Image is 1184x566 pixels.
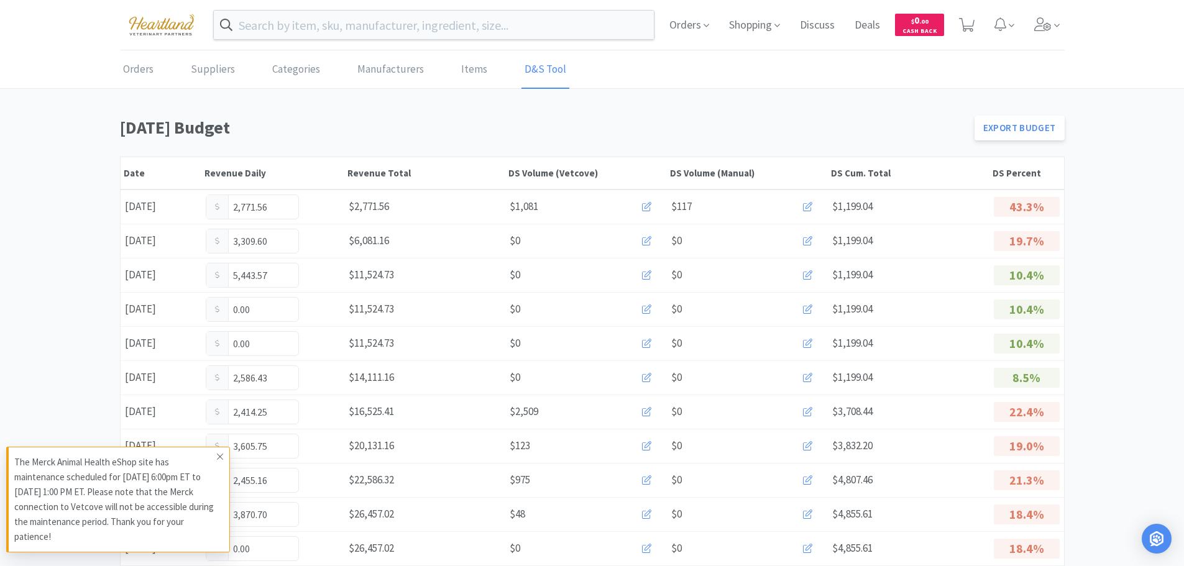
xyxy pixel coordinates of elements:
[994,334,1060,354] p: 10.4%
[121,365,201,390] div: [DATE]
[510,540,520,557] span: $0
[120,114,967,142] h1: [DATE] Budget
[508,167,664,179] div: DS Volume (Vetcove)
[994,470,1060,490] p: 21.3%
[671,540,682,557] span: $0
[510,267,520,283] span: $0
[349,404,394,418] span: $16,525.41
[994,231,1060,251] p: 19.7%
[994,265,1060,285] p: 10.4%
[121,262,201,288] div: [DATE]
[832,541,873,555] span: $4,855.61
[832,370,873,384] span: $1,199.04
[510,403,538,420] span: $2,509
[895,8,944,42] a: $0.00Cash Back
[349,507,394,521] span: $26,457.02
[510,301,520,317] span: $0
[349,199,389,213] span: $2,771.56
[269,51,323,89] a: Categories
[850,20,885,31] a: Deals
[902,28,937,36] span: Cash Back
[124,167,198,179] div: Date
[994,539,1060,559] p: 18.4%
[671,232,682,249] span: $0
[349,541,394,555] span: $26,457.02
[832,404,873,418] span: $3,708.44
[510,232,520,249] span: $0
[671,403,682,420] span: $0
[795,20,840,31] a: Discuss
[831,167,986,179] div: DS Cum. Total
[349,473,394,486] span: $22,586.32
[919,17,929,25] span: . 00
[832,439,873,452] span: $3,832.20
[349,268,394,281] span: $11,524.73
[993,167,1061,179] div: DS Percent
[347,167,503,179] div: Revenue Total
[204,167,341,179] div: Revenue Daily
[832,507,873,521] span: $4,855.61
[671,369,682,386] span: $0
[832,302,873,316] span: $1,199.04
[349,234,389,247] span: $6,081.16
[671,301,682,317] span: $0
[349,302,394,316] span: $11,524.73
[832,336,873,350] span: $1,199.04
[121,228,201,253] div: [DATE]
[994,368,1060,388] p: 8.5%
[832,473,873,486] span: $4,807.46
[671,472,682,488] span: $0
[670,167,825,179] div: DS Volume (Manual)
[510,369,520,386] span: $0
[510,198,538,215] span: $1,081
[510,335,520,352] span: $0
[349,336,394,350] span: $11,524.73
[510,437,530,454] span: $123
[120,51,157,89] a: Orders
[214,11,654,39] input: Search by item, sku, manufacturer, ingredient, size...
[121,194,201,219] div: [DATE]
[510,506,525,523] span: $48
[510,472,530,488] span: $975
[994,197,1060,217] p: 43.3%
[994,504,1060,524] p: 18.4%
[911,14,929,26] span: 0
[188,51,238,89] a: Suppliers
[121,399,201,424] div: [DATE]
[994,436,1060,456] p: 19.0%
[671,335,682,352] span: $0
[121,433,201,459] div: [DATE]
[354,51,427,89] a: Manufacturers
[671,198,692,215] span: $117
[349,439,394,452] span: $20,131.16
[349,370,394,384] span: $14,111.16
[832,268,873,281] span: $1,199.04
[671,267,682,283] span: $0
[120,7,203,42] img: cad7bdf275c640399d9c6e0c56f98fd2_10.png
[832,199,873,213] span: $1,199.04
[994,299,1060,319] p: 10.4%
[832,234,873,247] span: $1,199.04
[671,437,682,454] span: $0
[14,455,217,544] p: The Merck Animal Health eShop site has maintenance scheduled for [DATE] 6:00pm ET to [DATE] 1:00 ...
[911,17,914,25] span: $
[121,296,201,322] div: [DATE]
[975,116,1065,140] a: Export Budget
[121,331,201,356] div: [DATE]
[521,51,569,89] a: D&S Tool
[458,51,490,89] a: Items
[1142,524,1172,554] div: Open Intercom Messenger
[994,402,1060,422] p: 22.4%
[671,506,682,523] span: $0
